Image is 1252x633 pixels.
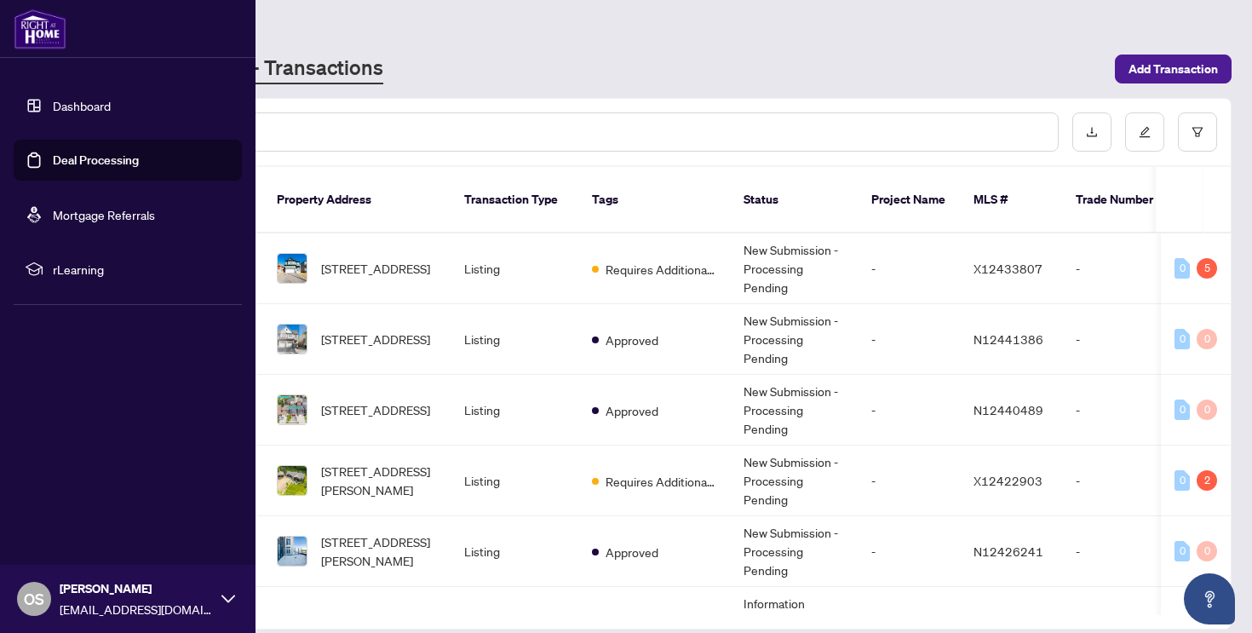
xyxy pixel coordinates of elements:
td: - [1062,375,1181,446]
div: 0 [1197,400,1217,420]
span: [STREET_ADDRESS][PERSON_NAME] [321,462,437,499]
th: Status [730,167,858,233]
button: download [1072,112,1111,152]
span: [STREET_ADDRESS] [321,330,430,348]
th: Transaction Type [451,167,578,233]
span: X12422903 [973,473,1042,488]
span: [PERSON_NAME] [60,579,213,598]
td: - [1062,304,1181,375]
a: Dashboard [53,98,111,113]
div: 0 [1197,541,1217,561]
img: logo [14,9,66,49]
div: 5 [1197,258,1217,279]
span: [STREET_ADDRESS] [321,400,430,419]
td: - [858,233,960,304]
div: 0 [1174,400,1190,420]
span: [STREET_ADDRESS] [321,259,430,278]
span: Approved [606,331,658,349]
button: edit [1125,112,1164,152]
span: download [1086,126,1098,138]
td: New Submission - Processing Pending [730,304,858,375]
span: Approved [606,401,658,420]
th: MLS # [960,167,1062,233]
div: 0 [1174,541,1190,561]
div: 0 [1174,470,1190,491]
td: Listing [451,304,578,375]
td: - [1062,233,1181,304]
td: - [858,516,960,587]
th: Property Address [263,167,451,233]
button: Open asap [1184,573,1235,624]
td: Listing [451,375,578,446]
span: [STREET_ADDRESS][PERSON_NAME] [321,532,437,570]
span: [EMAIL_ADDRESS][DOMAIN_NAME] [60,600,213,619]
th: Trade Number [1062,167,1181,233]
div: 2 [1197,470,1217,491]
td: - [1062,516,1181,587]
img: thumbnail-img [278,325,307,354]
td: - [858,304,960,375]
span: Requires Additional Docs [606,260,716,279]
td: Listing [451,233,578,304]
td: New Submission - Processing Pending [730,375,858,446]
td: New Submission - Processing Pending [730,233,858,304]
td: - [1062,446,1181,516]
span: Approved [606,543,658,561]
img: thumbnail-img [278,395,307,424]
img: thumbnail-img [278,254,307,283]
span: filter [1192,126,1203,138]
button: filter [1178,112,1217,152]
span: Add Transaction [1129,55,1218,83]
td: - [858,446,960,516]
td: - [858,375,960,446]
td: Listing [451,516,578,587]
div: 0 [1174,329,1190,349]
span: X12433807 [973,261,1042,276]
span: N12440489 [973,402,1043,417]
img: thumbnail-img [278,466,307,495]
th: Tags [578,167,730,233]
span: N12426241 [973,544,1043,559]
a: Deal Processing [53,152,139,168]
div: 0 [1174,258,1190,279]
span: N12441386 [973,331,1043,347]
div: 0 [1197,329,1217,349]
th: Project Name [858,167,960,233]
a: Mortgage Referrals [53,207,155,222]
span: edit [1139,126,1151,138]
td: New Submission - Processing Pending [730,516,858,587]
td: Listing [451,446,578,516]
img: thumbnail-img [278,537,307,566]
button: Add Transaction [1115,55,1232,83]
span: Requires Additional Docs [606,472,716,491]
span: rLearning [53,260,230,279]
td: New Submission - Processing Pending [730,446,858,516]
span: OS [24,587,44,611]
